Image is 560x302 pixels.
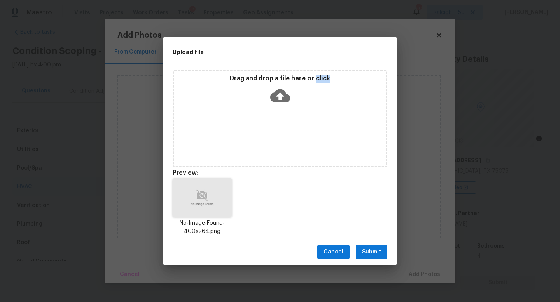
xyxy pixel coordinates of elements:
[173,48,352,56] h2: Upload file
[324,247,343,257] span: Cancel
[356,245,387,259] button: Submit
[173,219,232,236] p: No-Image-Found-400x264.png
[317,245,350,259] button: Cancel
[174,75,386,83] p: Drag and drop a file here or click
[173,178,232,217] img: H74S5N90oD8mGPVl2z8BBv9wmee20T9EmroWf8c3mBB0Op1Op9PpdDqdTqfT6XQ6nU6n0+l0Or+3B4cEAAAAAIL+v3aGBQAAA...
[362,247,381,257] span: Submit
